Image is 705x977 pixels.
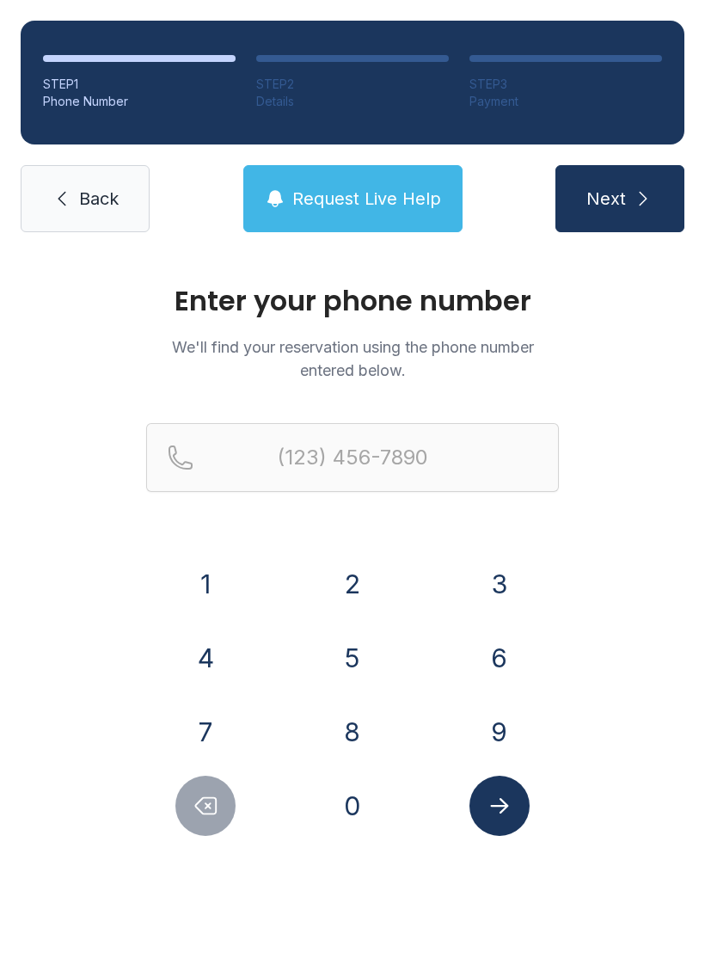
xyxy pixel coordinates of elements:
[146,423,559,492] input: Reservation phone number
[175,702,236,762] button: 7
[469,93,662,110] div: Payment
[43,93,236,110] div: Phone Number
[469,76,662,93] div: STEP 3
[79,187,119,211] span: Back
[469,702,530,762] button: 9
[322,702,383,762] button: 8
[469,776,530,836] button: Submit lookup form
[146,335,559,382] p: We'll find your reservation using the phone number entered below.
[586,187,626,211] span: Next
[43,76,236,93] div: STEP 1
[469,628,530,688] button: 6
[146,287,559,315] h1: Enter your phone number
[175,628,236,688] button: 4
[322,776,383,836] button: 0
[322,628,383,688] button: 5
[292,187,441,211] span: Request Live Help
[175,776,236,836] button: Delete number
[256,93,449,110] div: Details
[322,554,383,614] button: 2
[175,554,236,614] button: 1
[256,76,449,93] div: STEP 2
[469,554,530,614] button: 3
